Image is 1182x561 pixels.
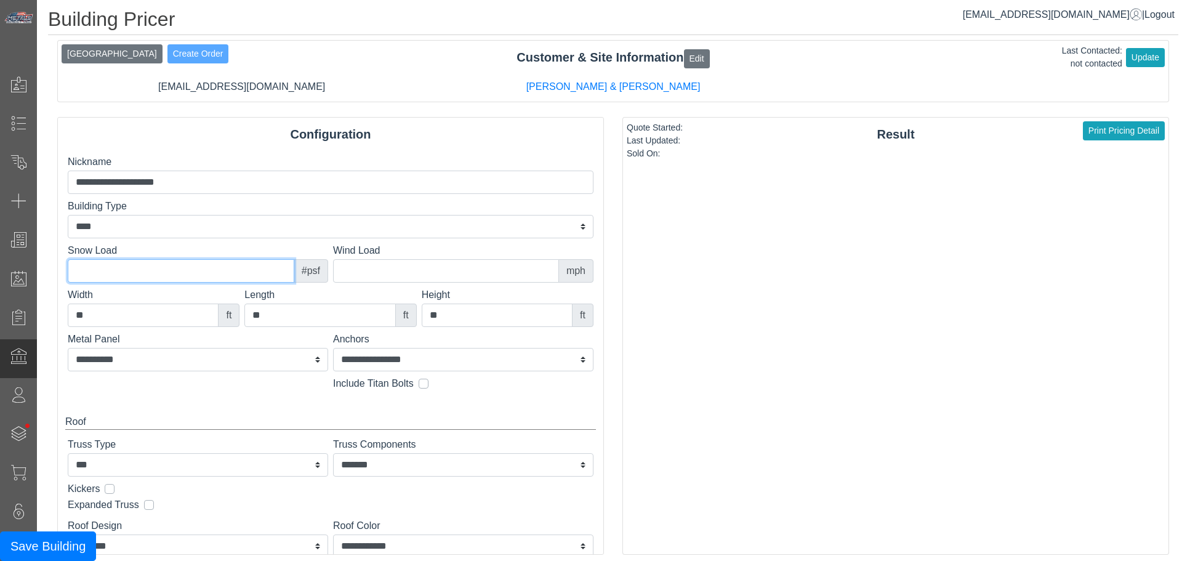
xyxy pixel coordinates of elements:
[68,155,593,169] label: Nickname
[167,44,229,63] button: Create Order
[422,288,593,302] label: Height
[627,134,683,147] div: Last Updated:
[48,7,1178,35] h1: Building Pricer
[68,332,328,347] label: Metal Panel
[58,125,603,143] div: Configuration
[294,259,328,283] div: #psf
[572,304,593,327] div: ft
[623,125,1168,143] div: Result
[218,304,239,327] div: ft
[4,11,34,25] img: Metals Direct Inc Logo
[963,7,1175,22] div: |
[558,259,593,283] div: mph
[526,81,701,92] a: [PERSON_NAME] & [PERSON_NAME]
[333,376,414,391] label: Include Titan Bolts
[12,406,43,446] span: •
[68,498,139,512] label: Expanded Truss
[333,243,593,258] label: Wind Load
[68,519,328,533] label: Roof Design
[333,519,593,533] label: Roof Color
[627,147,683,160] div: Sold On:
[68,482,100,496] label: Kickers
[58,48,1168,68] div: Customer & Site Information
[65,414,596,430] div: Roof
[684,49,710,68] button: Edit
[333,437,593,452] label: Truss Components
[1144,9,1175,20] span: Logout
[62,44,163,63] button: [GEOGRAPHIC_DATA]
[68,199,593,214] label: Building Type
[68,243,328,258] label: Snow Load
[244,288,416,302] label: Length
[963,9,1142,20] a: [EMAIL_ADDRESS][DOMAIN_NAME]
[627,121,683,134] div: Quote Started:
[333,332,593,347] label: Anchors
[1083,121,1165,140] button: Print Pricing Detail
[68,437,328,452] label: Truss Type
[1126,48,1165,67] button: Update
[68,288,239,302] label: Width
[56,79,427,94] div: [EMAIL_ADDRESS][DOMAIN_NAME]
[395,304,417,327] div: ft
[1062,44,1122,70] div: Last Contacted: not contacted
